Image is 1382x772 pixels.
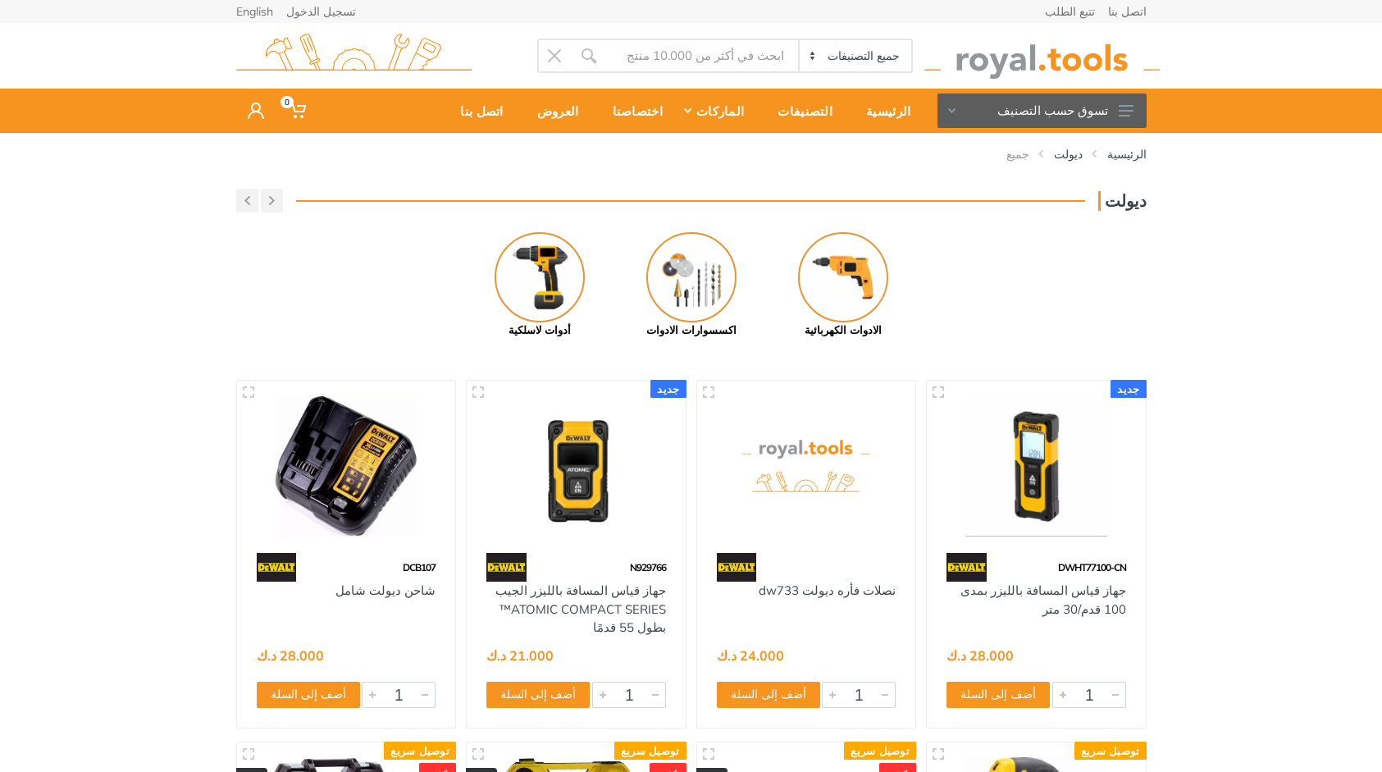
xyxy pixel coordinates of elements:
a: الادوات الكهربائية [767,232,919,339]
button: أضف إلى السلة [257,682,360,708]
div: 21.000 د.ك [486,649,554,662]
button: تسوق حسب التصنيف [937,94,1147,128]
div: اتصل بنا [438,94,514,128]
a: اختصاصنا [591,89,674,133]
button: أضف إلى السلة [717,682,820,708]
img: 45.webp [946,553,987,582]
a: الرئيسية [844,89,922,133]
a: جهاز قياس المسافة بالليزر الجيب ATOMIC COMPACT SERIES™ بطول 55 قدمًا [495,582,666,635]
input: Site search [606,39,799,73]
img: Royal Tools - جهاز قياس المسافة بالليزر بمدى 100 قدم/30 متر [942,395,1131,537]
a: التصنيفات [755,89,844,133]
button: أضف إلى السلة [946,682,1050,708]
img: Royal - الادوات الكهربائية [798,232,888,322]
div: اختصاصنا [591,94,674,128]
img: Royal - اكسسوارات الادوات [646,232,737,322]
img: royal.tools Logo [236,34,472,79]
span: DWHT77100-CN [1058,561,1126,573]
a: ديولت [1054,146,1083,162]
div: الرئيسية [844,94,922,128]
div: الادوات الكهربائية [767,322,919,339]
span: DCB107 [403,561,436,573]
a: شاحن ديولت شامل [335,582,436,598]
div: 28.000 د.ك [257,649,324,662]
img: 45.webp [257,553,297,582]
a: جهاز قياس المسافة بالليزر بمدى 100 قدم/30 متر [960,582,1126,617]
a: اتصل بنا [438,89,514,133]
nav: breadcrumb [236,146,1147,162]
a: 0 [276,89,317,133]
div: اكسسوارات الادوات [615,322,767,339]
a: العروض [515,89,591,133]
span: N929766 [630,561,666,573]
a: تسجيل الدخول [286,6,356,17]
a: English [236,6,273,17]
select: Category [798,40,910,71]
div: 28.000 د.ك [946,649,1014,662]
div: توصيل سريع [844,742,916,760]
img: Royal Tools - جهاز قياس المسافة بالليزر الجيب ATOMIC COMPACT SERIES™ بطول 55 قدمًا [481,395,671,537]
img: 45.webp [717,553,757,582]
a: اتصل بنا [1108,6,1147,17]
a: الرئيسية [1107,146,1147,162]
img: 45.webp [486,553,527,582]
div: العروض [515,94,591,128]
div: جديد [1111,380,1146,398]
div: جديد [650,380,686,398]
div: 24.000 د.ك [717,649,784,662]
div: توصيل سريع [1074,742,1147,760]
li: جميع [982,146,1029,162]
div: الماركات [674,94,755,128]
h3: ديولت [1098,191,1147,211]
img: Royal Tools - شاحن ديولت شامل [252,395,441,537]
a: اكسسوارات الادوات [615,232,767,339]
a: نصلات فأره ديولت dw733 [759,582,896,598]
div: توصيل سريع [384,742,456,760]
button: أضف إلى السلة [486,682,590,708]
div: التصنيفات [755,94,844,128]
img: Royal - أدوات لاسلكية [495,232,585,322]
img: royal.tools Logo [924,34,1160,79]
a: أدوات لاسلكية [463,232,615,339]
a: تتبع الطلب [1045,6,1095,17]
div: توصيل سريع [614,742,686,760]
span: 0 [281,96,294,108]
div: أدوات لاسلكية [463,322,615,339]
